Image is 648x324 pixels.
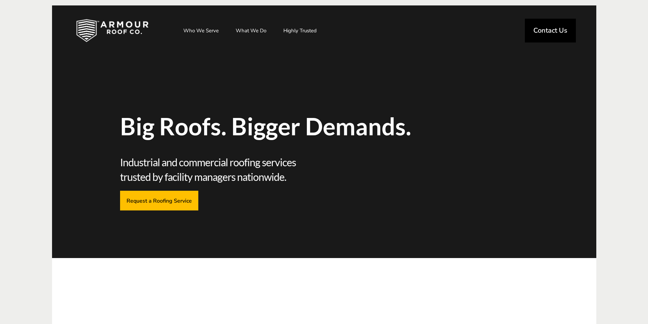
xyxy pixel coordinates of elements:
a: Contact Us [525,19,576,42]
span: Contact Us [533,27,567,34]
span: Request a Roofing Service [127,197,192,204]
img: Industrial and Commercial Roofing Company | Armour Roof Co. [65,14,159,48]
a: Request a Roofing Service [120,191,198,210]
span: Industrial and commercial roofing services trusted by facility managers nationwide. [120,155,322,184]
a: Who We Serve [177,22,226,39]
a: Highly Trusted [277,22,323,39]
a: What We Do [229,22,273,39]
span: Big Roofs. Bigger Demands. [120,114,423,138]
